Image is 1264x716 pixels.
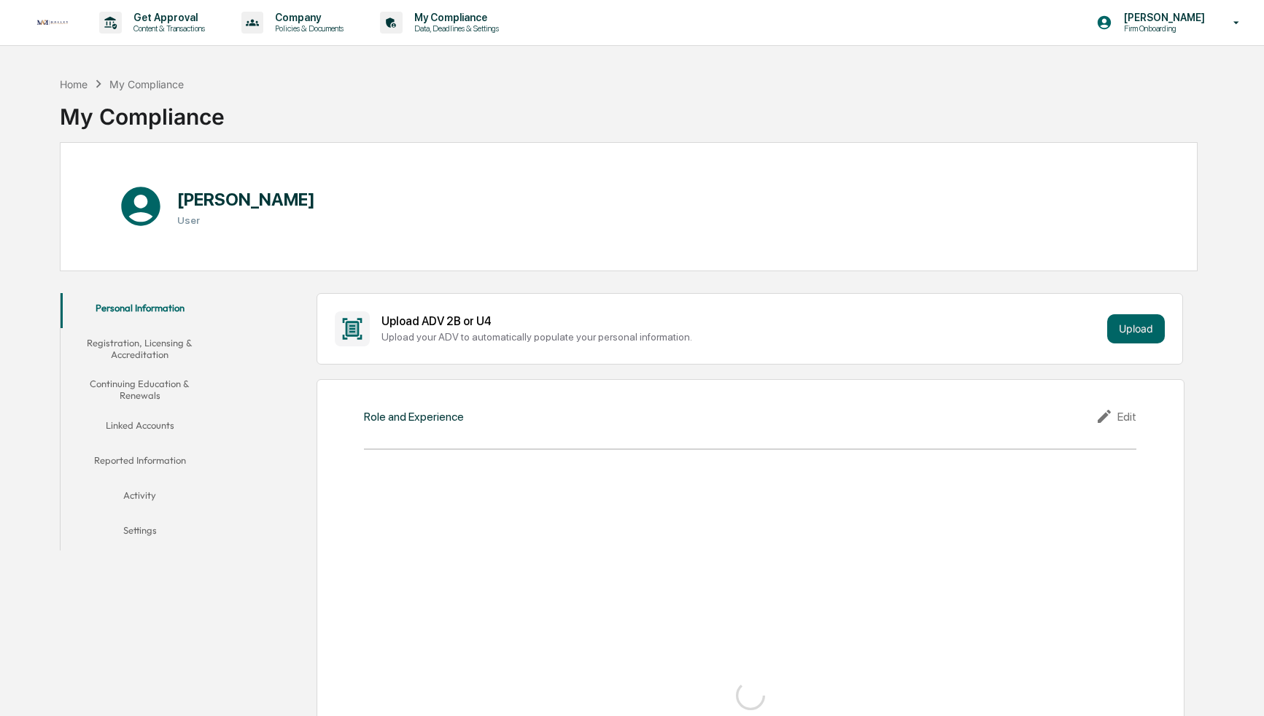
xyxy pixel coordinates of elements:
[61,369,219,410] button: Continuing Education & Renewals
[1112,12,1212,23] p: [PERSON_NAME]
[381,331,1101,343] div: Upload your ADV to automatically populate your personal information.
[35,18,70,28] img: logo
[263,23,351,34] p: Policies & Documents
[1096,408,1136,425] div: Edit
[403,12,506,23] p: My Compliance
[381,314,1101,328] div: Upload ADV 2B or U4
[403,23,506,34] p: Data, Deadlines & Settings
[61,515,219,550] button: Settings
[61,410,219,445] button: Linked Accounts
[61,293,219,550] div: secondary tabs example
[60,92,225,130] div: My Compliance
[122,23,212,34] p: Content & Transactions
[122,12,212,23] p: Get Approval
[61,293,219,328] button: Personal Information
[177,214,315,226] h3: User
[60,78,88,90] div: Home
[1112,23,1212,34] p: Firm Onboarding
[61,328,219,370] button: Registration, Licensing & Accreditation
[364,410,464,424] div: Role and Experience
[1107,314,1165,343] button: Upload
[61,480,219,515] button: Activity
[109,78,184,90] div: My Compliance
[177,189,315,210] h1: [PERSON_NAME]
[61,445,219,480] button: Reported Information
[263,12,351,23] p: Company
